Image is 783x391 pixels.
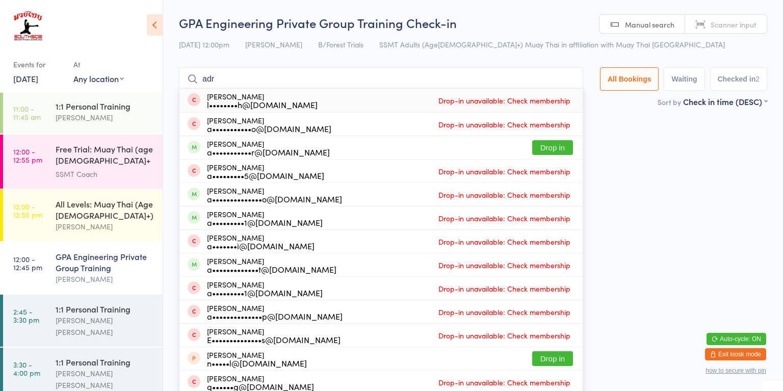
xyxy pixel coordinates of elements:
[56,100,154,112] div: 1:1 Personal Training
[179,14,767,31] h2: GPA Engineering Private Group Training Check-in
[73,73,124,84] div: Any location
[436,375,573,390] span: Drop-in unavailable: Check membership
[436,187,573,202] span: Drop-in unavailable: Check membership
[207,210,323,226] div: [PERSON_NAME]
[706,367,766,374] button: how to secure with pin
[13,202,42,219] time: 12:00 - 12:55 pm
[755,75,760,83] div: 2
[56,143,154,168] div: Free Trial: Muay Thai (age [DEMOGRAPHIC_DATA]+ years)
[56,168,154,180] div: SSMT Coach
[56,273,154,285] div: [PERSON_NAME]
[436,328,573,343] span: Drop-in unavailable: Check membership
[56,251,154,273] div: GPA Engineering Private Group Training
[207,171,324,179] div: a•••••••••5@[DOMAIN_NAME]
[207,148,330,156] div: a•••••••••••r@[DOMAIN_NAME]
[207,265,336,273] div: a•••••••••••••t@[DOMAIN_NAME]
[207,289,323,297] div: a•••••••••1@[DOMAIN_NAME]
[10,8,45,46] img: Southside Muay Thai & Fitness
[207,140,330,156] div: [PERSON_NAME]
[207,335,341,344] div: E••••••••••••••s@[DOMAIN_NAME]
[56,315,154,338] div: [PERSON_NAME] [PERSON_NAME]
[13,360,40,377] time: 3:30 - 4:00 pm
[532,140,573,155] button: Drop in
[625,19,674,30] span: Manual search
[207,280,323,297] div: [PERSON_NAME]
[379,39,725,49] span: SSMT Adults (Age[DEMOGRAPHIC_DATA]+) Muay Thai in affiliation with Muay Thai [GEOGRAPHIC_DATA]
[207,382,314,390] div: q••••••g@[DOMAIN_NAME]
[3,242,163,294] a: 12:00 -12:45 pmGPA Engineering Private Group Training[PERSON_NAME]
[207,351,307,367] div: [PERSON_NAME]
[56,198,154,221] div: All Levels: Muay Thai (Age [DEMOGRAPHIC_DATA]+)
[683,96,767,107] div: Check in time (DESC)
[436,117,573,132] span: Drop-in unavailable: Check membership
[3,92,163,134] a: 11:00 -11:45 am1:1 Personal Training[PERSON_NAME]
[207,257,336,273] div: [PERSON_NAME]
[436,257,573,273] span: Drop-in unavailable: Check membership
[13,255,42,271] time: 12:00 - 12:45 pm
[207,116,331,133] div: [PERSON_NAME]
[56,112,154,123] div: [PERSON_NAME]
[179,39,229,49] span: [DATE] 12:00pm
[711,19,756,30] span: Scanner input
[318,39,363,49] span: B/Forest Trials
[56,368,154,391] div: [PERSON_NAME] [PERSON_NAME]
[207,304,343,320] div: [PERSON_NAME]
[3,295,163,347] a: 2:45 -3:30 pm1:1 Personal Training[PERSON_NAME] [PERSON_NAME]
[13,56,63,73] div: Events for
[13,73,38,84] a: [DATE]
[56,356,154,368] div: 1:1 Personal Training
[207,312,343,320] div: a••••••••••••••p@[DOMAIN_NAME]
[710,67,768,91] button: Checked in2
[56,221,154,232] div: [PERSON_NAME]
[207,92,318,109] div: [PERSON_NAME]
[207,187,342,203] div: [PERSON_NAME]
[664,67,704,91] button: Waiting
[207,195,342,203] div: a••••••••••••••o@[DOMAIN_NAME]
[436,164,573,179] span: Drop-in unavailable: Check membership
[436,234,573,249] span: Drop-in unavailable: Check membership
[207,242,315,250] div: a•••••••i@[DOMAIN_NAME]
[179,67,583,91] input: Search
[705,348,766,360] button: Exit kiosk mode
[658,97,681,107] label: Sort by
[207,327,341,344] div: [PERSON_NAME]
[207,124,331,133] div: a•••••••••••o@[DOMAIN_NAME]
[73,56,124,73] div: At
[207,359,307,367] div: n•••••l@[DOMAIN_NAME]
[245,39,302,49] span: [PERSON_NAME]
[207,100,318,109] div: l••••••••h@[DOMAIN_NAME]
[13,105,41,121] time: 11:00 - 11:45 am
[207,163,324,179] div: [PERSON_NAME]
[436,304,573,320] span: Drop-in unavailable: Check membership
[600,67,659,91] button: All Bookings
[207,233,315,250] div: [PERSON_NAME]
[436,281,573,296] span: Drop-in unavailable: Check membership
[13,307,39,324] time: 2:45 - 3:30 pm
[436,211,573,226] span: Drop-in unavailable: Check membership
[3,135,163,189] a: 12:00 -12:55 pmFree Trial: Muay Thai (age [DEMOGRAPHIC_DATA]+ years)SSMT Coach
[207,218,323,226] div: a•••••••••1@[DOMAIN_NAME]
[56,303,154,315] div: 1:1 Personal Training
[707,333,766,345] button: Auto-cycle: ON
[532,351,573,366] button: Drop in
[13,147,42,164] time: 12:00 - 12:55 pm
[436,93,573,108] span: Drop-in unavailable: Check membership
[3,190,163,241] a: 12:00 -12:55 pmAll Levels: Muay Thai (Age [DEMOGRAPHIC_DATA]+)[PERSON_NAME]
[207,374,314,390] div: [PERSON_NAME]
